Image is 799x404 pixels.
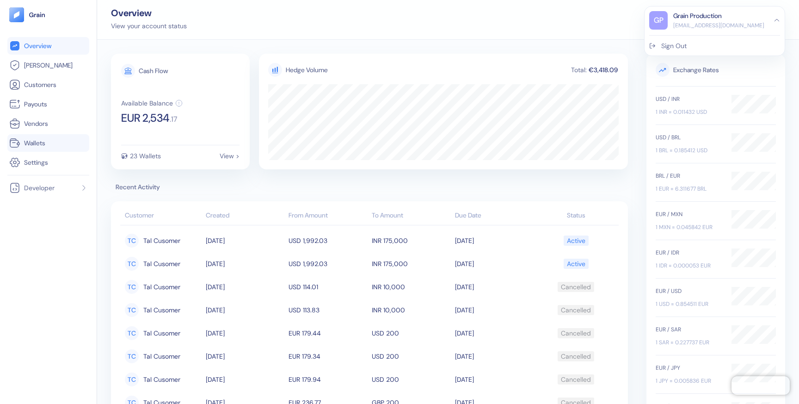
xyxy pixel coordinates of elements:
div: 1 USD = 0.854511 EUR [656,300,722,308]
td: [DATE] [453,368,536,391]
div: €3,418.09 [588,67,619,73]
span: EUR 2,534 [121,112,170,124]
div: Cash Flow [139,68,168,74]
div: Cancelled [561,325,591,341]
th: Due Date [453,207,536,225]
td: [DATE] [203,368,287,391]
a: Customers [9,79,87,90]
a: Payouts [9,99,87,110]
div: EUR / JPY [656,364,722,372]
td: INR 10,000 [369,298,453,322]
td: [DATE] [453,252,536,275]
div: USD / INR [656,95,722,103]
td: USD 113.83 [286,298,369,322]
a: Wallets [9,137,87,149]
div: Hedge Volume [286,65,328,75]
td: [DATE] [203,298,287,322]
span: Tal Cusomer [143,279,180,295]
td: USD 200 [369,322,453,345]
td: [DATE] [203,322,287,345]
div: View > [220,153,240,159]
a: Vendors [9,118,87,129]
td: [DATE] [453,322,536,345]
td: [DATE] [453,345,536,368]
div: EUR / SAR [656,325,722,334]
div: Status [538,211,614,220]
div: Cancelled [561,302,591,318]
span: [PERSON_NAME] [24,61,73,70]
span: Settings [24,158,48,167]
th: From Amount [286,207,369,225]
td: EUR 179.34 [286,345,369,368]
td: USD 200 [369,345,453,368]
div: Total: [570,67,588,73]
span: Wallets [24,138,45,148]
div: 1 SAR = 0.227737 EUR [656,338,722,347]
div: Sign Out [661,41,687,51]
div: 1 EUR = 6.311677 BRL [656,185,722,193]
div: 1 INR = 0.011432 USD [656,108,722,116]
td: USD 1,992.03 [286,229,369,252]
span: Overview [24,41,51,50]
a: [PERSON_NAME] [9,60,87,71]
div: EUR / MXN [656,210,722,218]
a: Overview [9,40,87,51]
span: Tal Cusomer [143,302,180,318]
div: TC [125,280,139,294]
button: Available Balance [121,99,183,107]
div: Grain Production [673,11,722,21]
div: 1 JPY = 0.005836 EUR [656,377,722,385]
span: Customers [24,80,56,89]
td: INR 175,000 [369,252,453,275]
span: Recent Activity [111,182,628,192]
div: 1 IDR = 0.000053 EUR [656,261,722,270]
td: [DATE] [203,275,287,298]
div: Cancelled [561,372,591,387]
span: Tal Cusomer [143,233,180,249]
td: EUR 179.94 [286,368,369,391]
div: 1 BRL = 0.185412 USD [656,146,722,155]
div: Active [567,233,585,249]
th: Created [203,207,287,225]
a: Settings [9,157,87,168]
div: Overview [111,8,187,18]
span: Vendors [24,119,48,128]
div: View your account status [111,21,187,31]
img: logo-tablet-V2.svg [9,7,24,22]
div: TC [125,326,139,340]
span: Tal Cusomer [143,348,180,364]
td: EUR 179.44 [286,322,369,345]
td: [DATE] [203,252,287,275]
iframe: Chatra live chat [731,376,790,395]
td: INR 175,000 [369,229,453,252]
td: [DATE] [453,229,536,252]
div: EUR / IDR [656,249,722,257]
div: 1 MXN = 0.045842 EUR [656,223,722,231]
td: [DATE] [453,275,536,298]
div: EUR / USD [656,287,722,295]
td: INR 10,000 [369,275,453,298]
span: Tal Cusomer [143,256,180,272]
div: Active [567,256,585,272]
div: TC [125,257,139,271]
div: BRL / EUR [656,172,722,180]
div: USD / BRL [656,133,722,142]
div: GP [649,11,668,30]
div: TC [125,234,139,248]
span: . 17 [170,116,177,123]
td: [DATE] [453,298,536,322]
div: Cancelled [561,348,591,364]
td: USD 114.01 [286,275,369,298]
th: To Amount [369,207,453,225]
span: Tal Cusomer [143,325,180,341]
div: 23 Wallets [130,153,161,159]
span: Exchange Rates [656,63,776,77]
div: Cancelled [561,279,591,295]
img: logo [29,12,46,18]
td: [DATE] [203,345,287,368]
span: Developer [24,183,55,193]
div: TC [125,373,139,386]
th: Customer [120,207,203,225]
span: Tal Cusomer [143,372,180,387]
div: TC [125,349,139,363]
